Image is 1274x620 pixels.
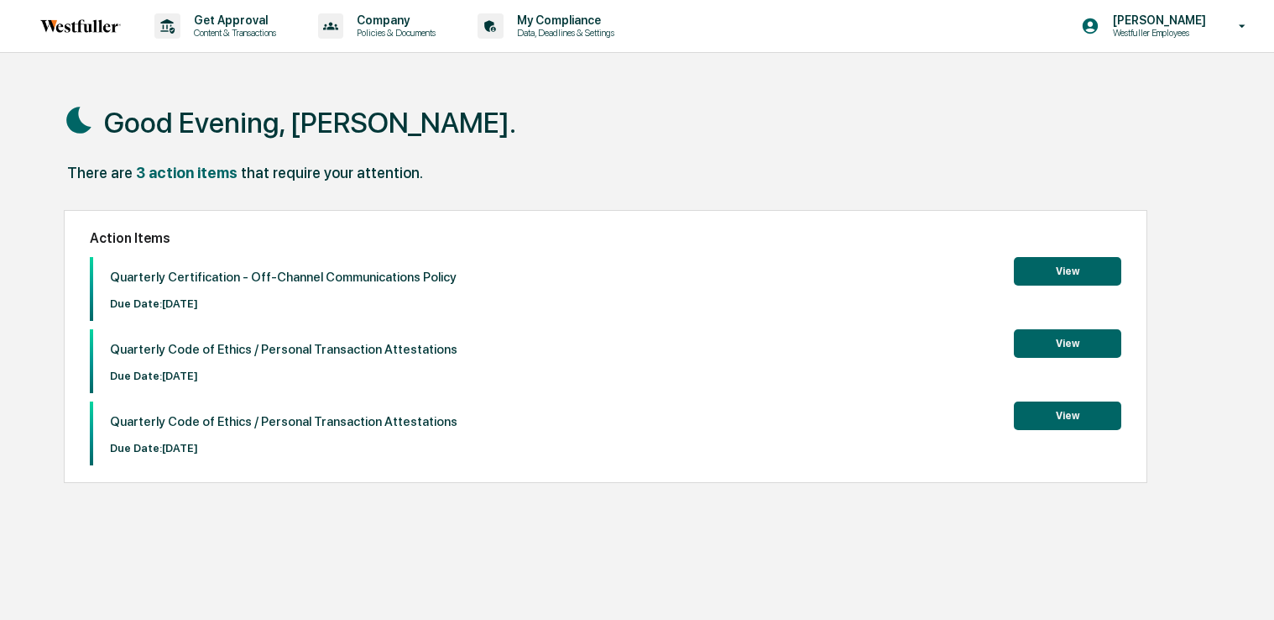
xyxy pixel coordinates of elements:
[40,19,121,33] img: logo
[241,164,423,181] div: that require your attention.
[104,106,516,139] h1: Good Evening, [PERSON_NAME].
[1014,262,1121,278] a: View
[136,164,238,181] div: 3 action items
[1014,257,1121,286] button: View
[1014,407,1121,423] a: View
[1099,27,1214,39] p: Westfuller Employees
[1014,329,1121,358] button: View
[1014,402,1121,430] button: View
[504,13,623,27] p: My Compliance
[1014,334,1121,350] a: View
[110,442,457,454] p: Due Date: [DATE]
[1220,565,1266,610] iframe: Open customer support
[343,27,444,39] p: Policies & Documents
[67,164,133,181] div: There are
[180,13,285,27] p: Get Approval
[110,270,457,285] p: Quarterly Certification - Off-Channel Communications Policy
[110,342,457,357] p: Quarterly Code of Ethics / Personal Transaction Attestations
[110,370,457,382] p: Due Date: [DATE]
[343,13,444,27] p: Company
[1099,13,1214,27] p: [PERSON_NAME]
[180,27,285,39] p: Content & Transactions
[90,230,1122,246] h2: Action Items
[504,27,623,39] p: Data, Deadlines & Settings
[110,414,457,429] p: Quarterly Code of Ethics / Personal Transaction Attestations
[110,297,457,310] p: Due Date: [DATE]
